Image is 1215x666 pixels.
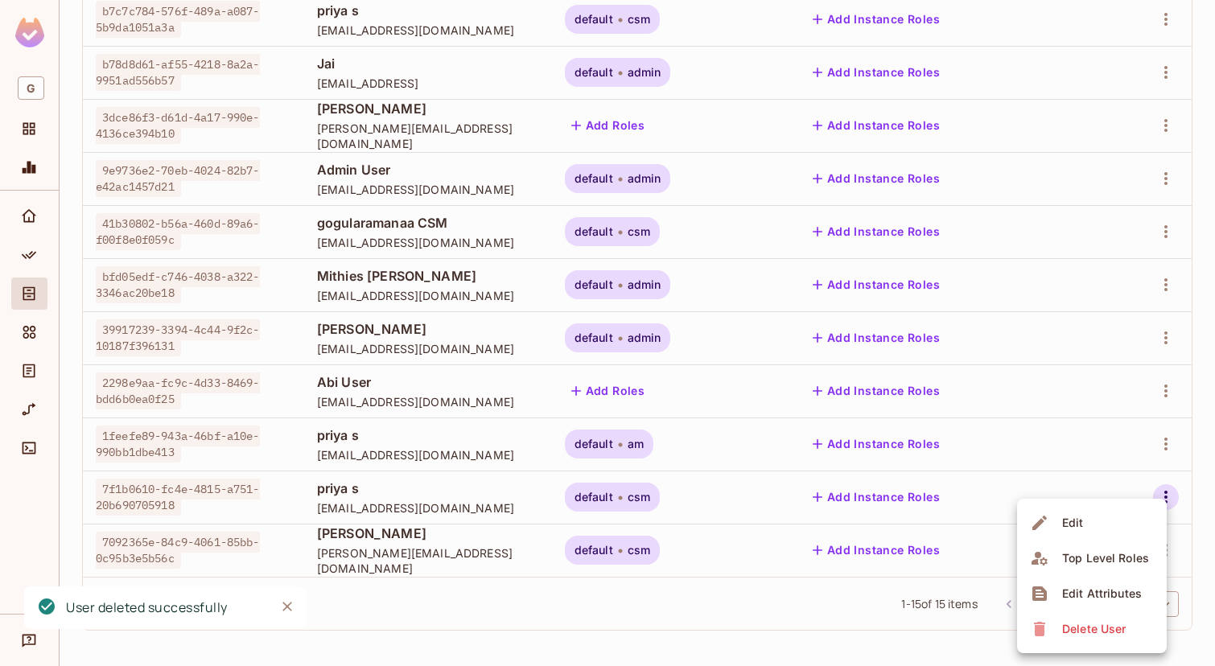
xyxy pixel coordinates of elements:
[1062,515,1084,531] div: Edit
[1062,586,1142,602] div: Edit Attributes
[1062,621,1126,637] div: Delete User
[1062,550,1149,566] div: Top Level Roles
[275,594,299,619] button: Close
[66,598,228,618] div: User deleted successfully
